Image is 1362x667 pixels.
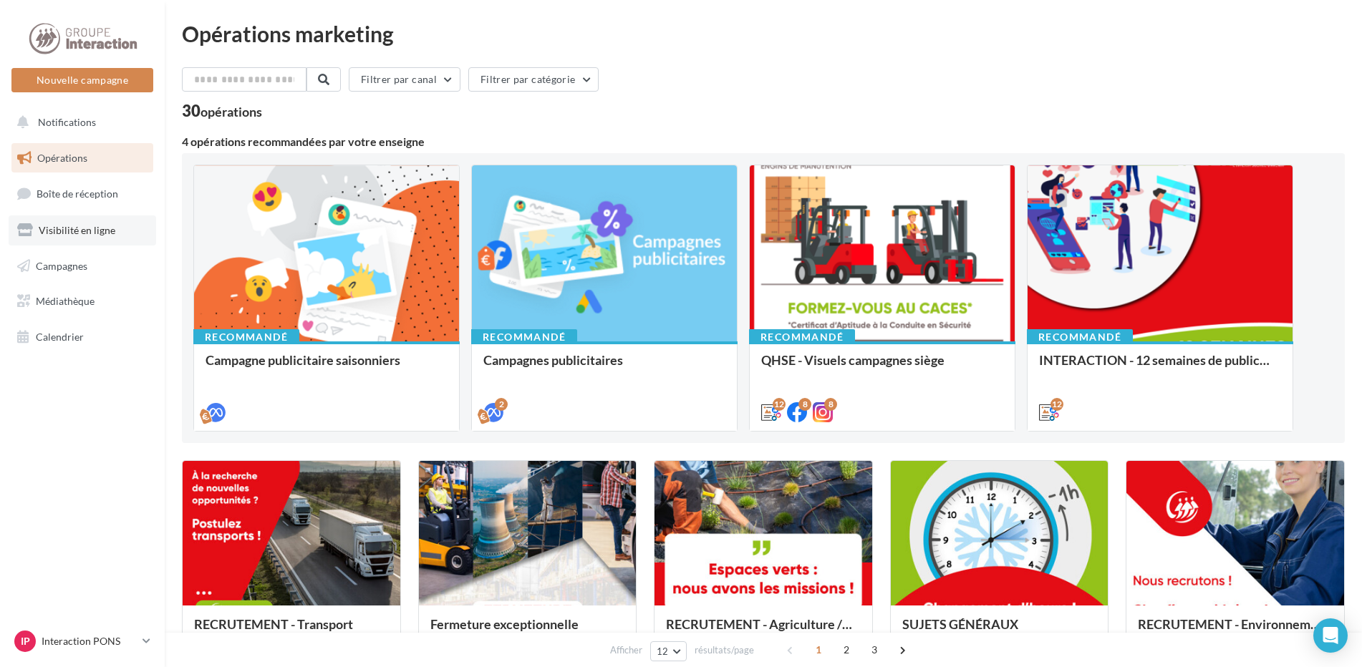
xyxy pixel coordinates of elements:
div: Recommandé [749,329,855,345]
span: Afficher [610,643,642,657]
span: Campagnes [36,259,87,271]
span: IP [21,634,30,648]
div: RECRUTEMENT - Agriculture / Espaces verts [666,617,861,646]
span: 12 [657,646,669,657]
div: 12 [1051,398,1063,411]
span: Calendrier [36,331,84,343]
span: Médiathèque [36,295,95,307]
span: Visibilité en ligne [39,224,115,236]
div: 8 [824,398,837,411]
div: 4 opérations recommandées par votre enseigne [182,136,1345,147]
button: Nouvelle campagne [11,68,153,92]
div: Recommandé [193,329,299,345]
a: Calendrier [9,322,156,352]
a: Visibilité en ligne [9,215,156,245]
div: RECRUTEMENT - Transport [194,617,389,646]
div: Campagne publicitaire saisonniers [206,353,448,381]
div: Recommandé [1027,329,1133,345]
span: 3 [863,638,886,661]
span: 1 [807,638,830,661]
div: opérations [201,105,262,118]
span: Notifications [38,116,96,128]
div: Fermeture exceptionnelle [430,617,625,646]
div: RECRUTEMENT - Environnement [1138,617,1333,646]
div: Campagnes publicitaires [483,353,725,381]
button: Filtrer par canal [349,67,460,92]
button: Filtrer par catégorie [468,67,599,92]
button: 12 [650,641,687,661]
a: Médiathèque [9,286,156,316]
a: Boîte de réception [9,178,156,209]
div: Open Intercom Messenger [1313,618,1348,653]
div: 12 [773,398,786,411]
div: Recommandé [471,329,577,345]
div: QHSE - Visuels campagnes siège [761,353,1003,381]
span: 2 [835,638,858,661]
a: IP Interaction PONS [11,628,153,655]
div: Opérations marketing [182,23,1345,44]
div: SUJETS GÉNÉRAUX [902,617,1097,646]
button: Notifications [9,107,150,137]
div: 2 [495,398,508,411]
span: Opérations [37,152,87,164]
div: 30 [182,103,262,119]
a: Opérations [9,143,156,173]
p: Interaction PONS [42,634,137,648]
span: Boîte de réception [37,188,118,200]
div: INTERACTION - 12 semaines de publication [1039,353,1281,381]
span: résultats/page [695,643,754,657]
div: 8 [798,398,811,411]
a: Campagnes [9,251,156,281]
